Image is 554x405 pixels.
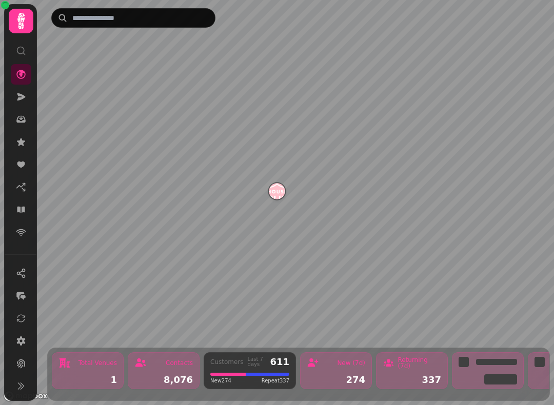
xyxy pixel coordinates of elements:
div: 8,076 [134,375,193,384]
div: Returning (7d) [398,357,441,369]
div: 611 [270,357,289,367]
div: Last 7 days [248,357,266,367]
div: Customers [210,359,244,365]
div: Map marker [269,183,285,202]
button: House of Fu Manchester [269,183,285,199]
div: 274 [307,375,365,384]
div: 1 [58,375,117,384]
div: New (7d) [337,360,365,366]
div: 337 [383,375,441,384]
span: New 274 [210,377,231,384]
div: Contacts [166,360,193,366]
span: Repeat 337 [262,377,289,384]
div: Total Venues [78,360,117,366]
a: Mapbox logo [3,390,48,402]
